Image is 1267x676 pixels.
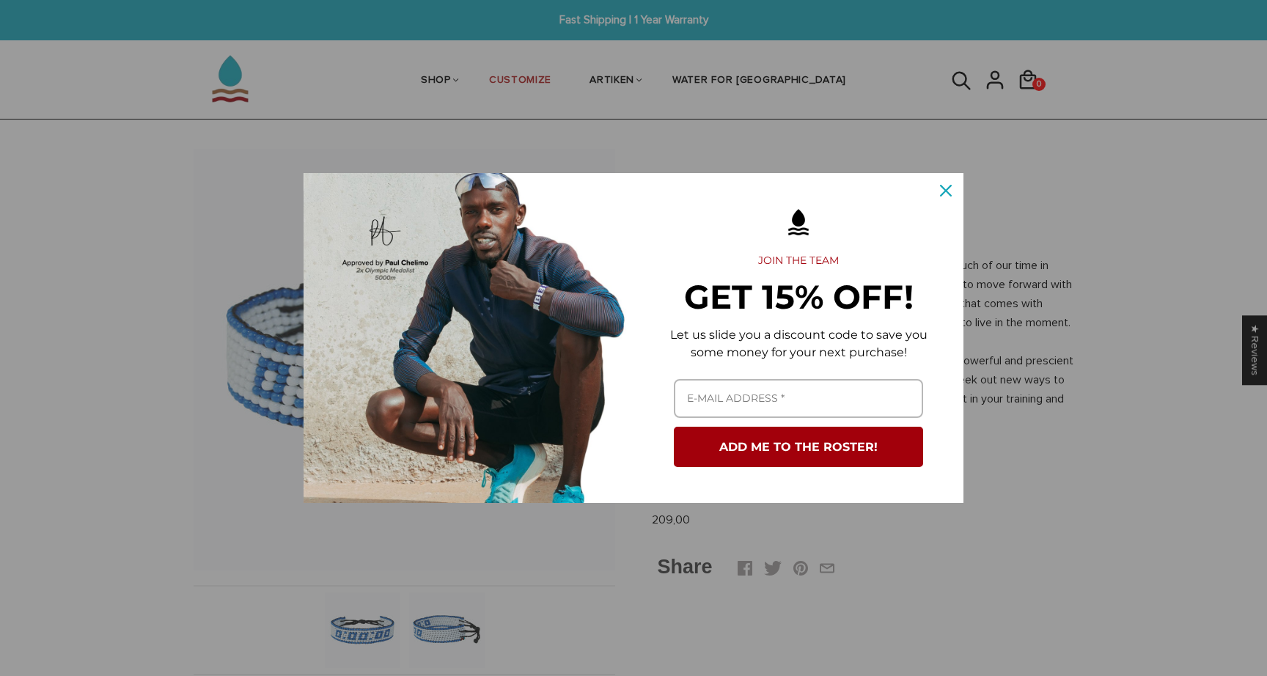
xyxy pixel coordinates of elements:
strong: GET 15% OFF! [684,276,914,317]
svg: close icon [940,185,952,196]
button: ADD ME TO THE ROSTER! [674,427,923,467]
h2: JOIN THE TEAM [657,254,940,268]
button: Close [928,173,963,208]
input: Email field [674,379,923,418]
p: Let us slide you a discount code to save you some money for your next purchase! [657,326,940,361]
